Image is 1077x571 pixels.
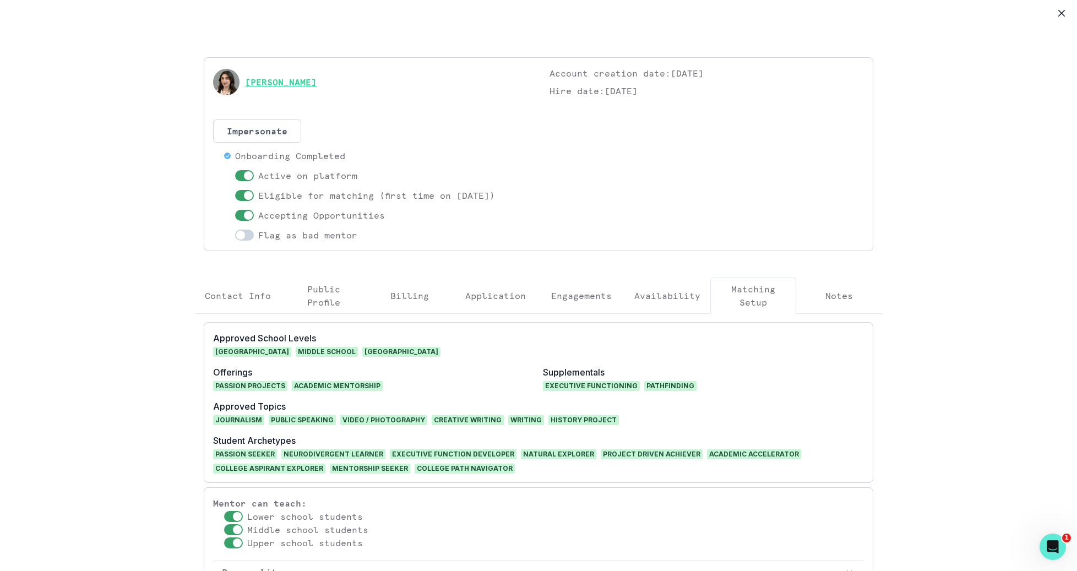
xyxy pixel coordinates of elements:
[213,449,277,459] span: PASSION SEEKER
[543,381,640,391] span: Executive Functioning
[258,189,495,202] p: Eligible for matching (first time on [DATE])
[258,169,357,182] p: Active on platform
[292,381,383,391] span: Academic Mentorship
[508,415,544,425] span: Writing
[634,289,700,302] p: Availability
[281,449,385,459] span: NEURODIVERGENT LEARNER
[213,415,264,425] span: Journalism
[1040,534,1066,560] iframe: Intercom live chat
[296,347,358,357] span: Middle School
[601,449,703,459] span: PROJECT DRIVEN ACHIEVER
[415,464,515,474] span: COLLEGE PATH NAVIGATOR
[362,347,440,357] span: [GEOGRAPHIC_DATA]
[247,523,368,536] p: Middle school students
[205,289,271,302] p: Contact Info
[213,381,287,391] span: Passion Projects
[247,510,363,523] p: Lower school students
[213,400,864,413] p: Approved Topics
[269,415,336,425] span: Public Speaking
[213,497,864,510] p: Mentor can teach:
[213,434,864,447] p: Student Archetypes
[707,449,801,459] span: ACADEMIC ACCELERATOR
[258,209,385,222] p: Accepting Opportunities
[390,449,516,459] span: EXECUTIVE FUNCTION DEVELOPER
[258,229,357,242] p: Flag as bad mentor
[213,347,291,357] span: [GEOGRAPHIC_DATA]
[290,282,357,309] p: Public Profile
[644,381,697,391] span: Pathfinding
[330,464,410,474] span: MENTORSHIP SEEKER
[213,119,301,143] button: Impersonate
[247,536,363,550] p: Upper school students
[465,289,526,302] p: Application
[235,149,345,162] p: Onboarding Completed
[213,464,325,474] span: COLLEGE ASPIRANT EXPLORER
[551,289,612,302] p: Engagements
[213,366,534,379] p: Offerings
[548,415,619,425] span: History Project
[521,449,596,459] span: NATURAL EXPLORER
[825,289,853,302] p: Notes
[340,415,427,425] span: Video / Photography
[550,67,864,80] p: Account creation date: [DATE]
[390,289,429,302] p: Billing
[432,415,504,425] span: Creative Writing
[1062,534,1071,542] span: 1
[543,366,864,379] p: Supplementals
[720,282,787,309] p: Matching Setup
[245,75,317,89] a: [PERSON_NAME]
[1053,4,1070,22] button: Close
[550,84,864,97] p: Hire date: [DATE]
[213,331,534,345] p: Approved School Levels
